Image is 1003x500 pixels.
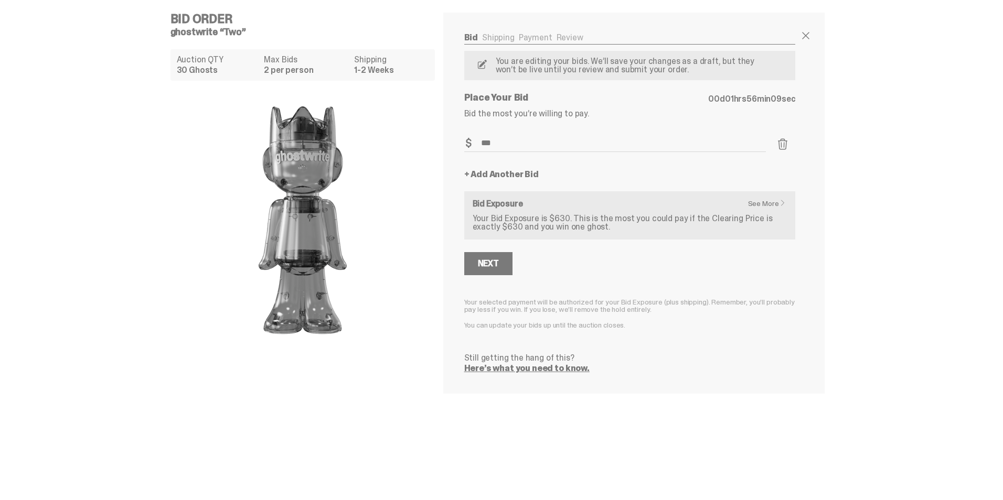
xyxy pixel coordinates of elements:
dt: Max Bids [264,56,348,64]
p: You can update your bids up until the auction closes. [464,321,796,329]
img: product image [198,89,408,351]
p: Your selected payment will be authorized for your Bid Exposure (plus shipping). Remember, you’ll ... [464,298,796,313]
span: 01 [725,93,734,104]
dd: 30 Ghosts [177,66,258,74]
a: See More [748,200,792,207]
dt: Auction QTY [177,56,258,64]
a: Bid [464,32,478,43]
p: Place Your Bid [464,93,709,102]
button: Next [464,252,513,275]
dd: 1-2 Weeks [354,66,428,74]
dt: Shipping [354,56,428,64]
p: Still getting the hang of this? [464,354,796,362]
p: Your Bid Exposure is $630. This is the most you could pay if the Clearing Price is exactly $630 a... [473,214,787,231]
dd: 2 per person [264,66,348,74]
p: d hrs min sec [708,95,795,103]
a: + Add Another Bid [464,170,539,179]
span: $ [465,138,472,148]
span: 00 [708,93,720,104]
span: 09 [771,93,782,104]
p: Bid the most you’re willing to pay. [464,110,796,118]
h4: Bid Order [170,13,443,25]
h5: ghostwrite “Two” [170,27,443,37]
span: 56 [746,93,757,104]
p: You are editing your bids. We’ll save your changes as a draft, but they won’t be live until you r... [492,57,763,74]
h6: Bid Exposure [473,200,787,208]
div: Next [478,259,499,268]
a: Here’s what you need to know. [464,363,590,374]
